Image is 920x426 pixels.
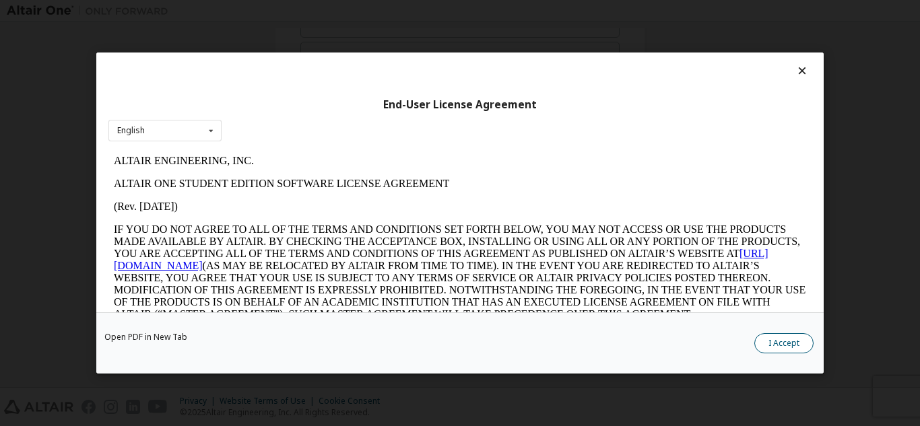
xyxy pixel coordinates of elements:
p: This Altair One Student Edition Software License Agreement (“Agreement”) is between Altair Engine... [5,182,698,230]
a: [URL][DOMAIN_NAME] [5,98,660,122]
div: English [117,127,145,135]
div: End-User License Agreement [108,98,812,112]
p: ALTAIR ENGINEERING, INC. [5,5,698,17]
p: (Rev. [DATE]) [5,51,698,63]
p: IF YOU DO NOT AGREE TO ALL OF THE TERMS AND CONDITIONS SET FORTH BELOW, YOU MAY NOT ACCESS OR USE... [5,74,698,171]
p: ALTAIR ONE STUDENT EDITION SOFTWARE LICENSE AGREEMENT [5,28,698,40]
button: I Accept [754,333,814,353]
a: Open PDF in New Tab [104,333,187,341]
